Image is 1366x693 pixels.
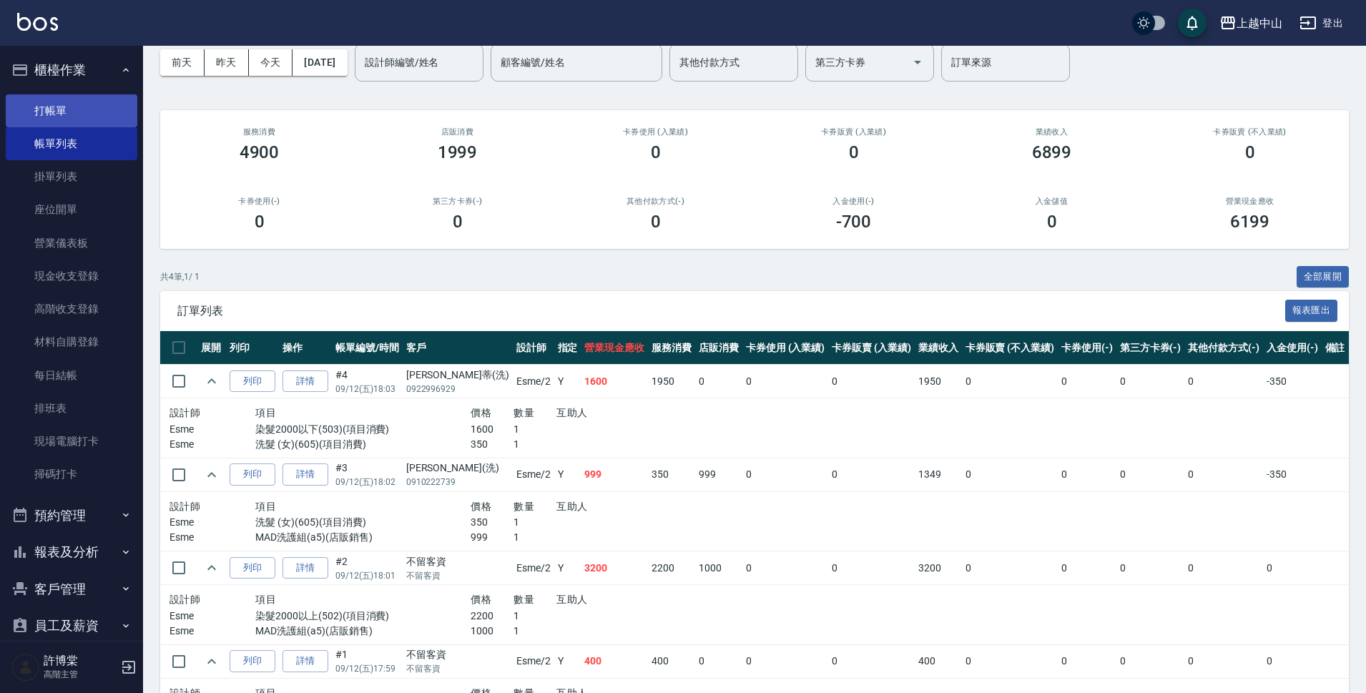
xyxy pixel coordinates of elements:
td: 0 [695,644,742,678]
span: 項目 [255,501,276,512]
h3: 6199 [1230,212,1270,232]
button: Open [906,51,929,74]
td: 3200 [581,551,648,585]
h2: 卡券販賣 (入業績) [772,127,935,137]
p: Esme [169,530,255,545]
td: 0 [962,551,1058,585]
td: 350 [648,458,695,491]
td: 0 [828,551,915,585]
span: 互助人 [556,501,587,512]
th: 列印 [226,331,279,365]
th: 業績收入 [915,331,962,365]
p: MAD洗護組(a5)(店販銷售) [255,530,471,545]
img: Logo [17,13,58,31]
button: 預約管理 [6,497,137,534]
td: 2200 [648,551,695,585]
td: -350 [1263,365,1322,398]
span: 設計師 [169,407,200,418]
p: Esme [169,422,255,437]
div: [PERSON_NAME]蒂(洗) [406,368,509,383]
button: 列印 [230,370,275,393]
p: 1 [514,624,556,639]
td: 3200 [915,551,962,585]
td: 0 [828,644,915,678]
a: 營業儀表板 [6,227,137,260]
span: 設計師 [169,501,200,512]
button: 客戶管理 [6,571,137,608]
a: 材料自購登錄 [6,325,137,358]
p: 1 [514,530,556,545]
img: Person [11,653,40,682]
th: 客戶 [403,331,513,365]
button: 列印 [230,463,275,486]
h2: 第三方卡券(-) [375,197,539,206]
td: 0 [828,365,915,398]
td: 400 [915,644,962,678]
button: expand row [201,370,222,392]
th: 操作 [279,331,332,365]
span: 數量 [514,407,534,418]
h3: 1999 [438,142,478,162]
td: 400 [648,644,695,678]
p: 0922996929 [406,383,509,395]
span: 數量 [514,501,534,512]
div: [PERSON_NAME](洗) [406,461,509,476]
h3: 0 [1245,142,1255,162]
span: 互助人 [556,594,587,605]
div: 不留客資 [406,554,509,569]
th: 備註 [1322,331,1349,365]
th: 營業現金應收 [581,331,648,365]
p: 共 4 筆, 1 / 1 [160,270,200,283]
td: 0 [1058,551,1116,585]
a: 掃碼打卡 [6,458,137,491]
td: 0 [1116,644,1185,678]
td: 999 [695,458,742,491]
p: 1 [514,422,556,437]
p: Esme [169,609,255,624]
th: 展開 [197,331,226,365]
h2: 卡券使用 (入業績) [574,127,737,137]
button: 全部展開 [1297,266,1350,288]
td: 0 [962,458,1058,491]
h5: 許博棠 [44,654,117,668]
th: 其他付款方式(-) [1184,331,1263,365]
p: Esme [169,515,255,530]
td: 0 [1184,644,1263,678]
button: 上越中山 [1214,9,1288,38]
h3: 0 [255,212,265,232]
th: 設計師 [513,331,554,365]
button: expand row [201,464,222,486]
button: 前天 [160,49,205,76]
p: 09/12 (五) 18:03 [335,383,399,395]
span: 價格 [471,407,491,418]
p: 350 [471,437,514,452]
td: 0 [742,644,829,678]
td: Y [554,458,581,491]
h2: 入金儲值 [970,197,1134,206]
a: 詳情 [282,463,328,486]
td: #2 [332,551,403,585]
td: 1000 [695,551,742,585]
td: 0 [1116,458,1185,491]
span: 項目 [255,594,276,605]
button: 列印 [230,650,275,672]
p: 09/12 (五) 17:59 [335,662,399,675]
th: 服務消費 [648,331,695,365]
p: 高階主管 [44,668,117,681]
a: 詳情 [282,650,328,672]
td: 1950 [915,365,962,398]
h2: 其他付款方式(-) [574,197,737,206]
a: 排班表 [6,392,137,425]
td: 0 [1058,458,1116,491]
p: 染髮2000以上(502)(項目消費) [255,609,471,624]
button: 員工及薪資 [6,607,137,644]
div: 不留客資 [406,647,509,662]
td: 999 [581,458,648,491]
button: 今天 [249,49,293,76]
p: 1 [514,609,556,624]
a: 高階收支登錄 [6,293,137,325]
button: 櫃檯作業 [6,51,137,89]
td: Y [554,551,581,585]
td: Y [554,644,581,678]
td: Esme /2 [513,458,554,491]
